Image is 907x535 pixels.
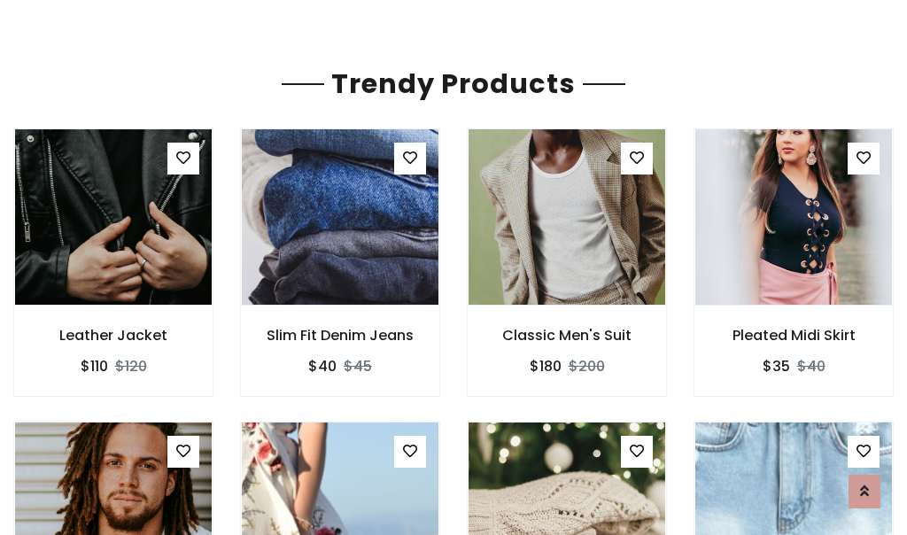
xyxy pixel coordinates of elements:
[468,327,666,344] h6: Classic Men's Suit
[14,327,213,344] h6: Leather Jacket
[115,356,147,376] del: $120
[308,358,337,375] h6: $40
[694,327,893,344] h6: Pleated Midi Skirt
[344,356,372,376] del: $45
[763,358,790,375] h6: $35
[530,358,562,375] h6: $180
[324,65,583,103] span: Trendy Products
[569,356,605,376] del: $200
[241,327,439,344] h6: Slim Fit Denim Jeans
[81,358,108,375] h6: $110
[797,356,826,376] del: $40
